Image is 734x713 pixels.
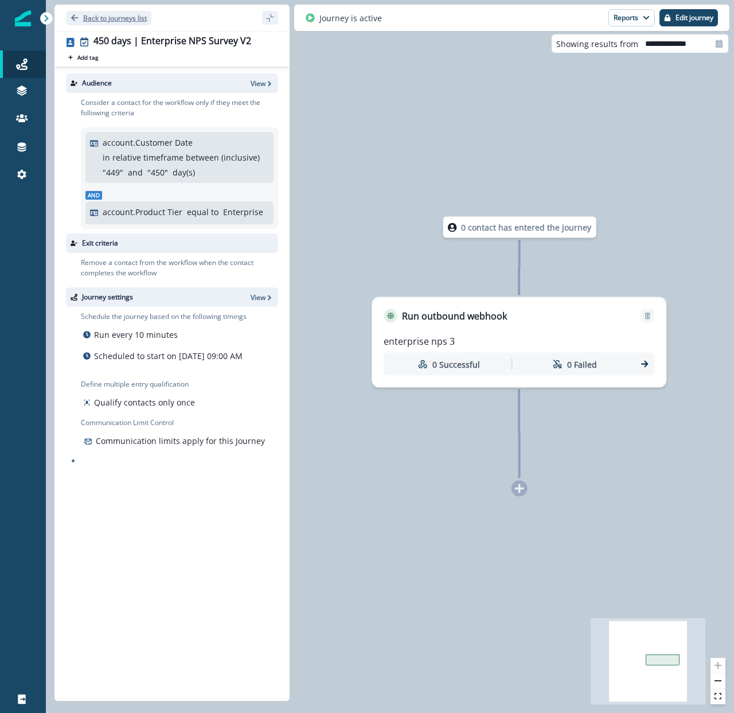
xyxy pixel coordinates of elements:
[251,293,266,302] p: View
[710,673,725,689] button: zoom out
[147,166,168,178] p: " 450 "
[384,334,455,348] p: enterprise nps 3
[556,38,638,50] p: Showing results from
[77,54,98,61] p: Add tag
[676,14,713,22] p: Edit journey
[81,379,197,389] p: Define multiple entry qualification
[66,11,151,25] button: Go back
[262,11,278,25] button: sidebar collapse toggle
[659,9,718,26] button: Edit journey
[81,258,278,278] p: Remove a contact from the workflow when the contact completes the workflow
[710,689,725,704] button: fit view
[103,206,182,218] p: account.Product Tier
[93,36,251,48] div: 450 days | Enterprise NPS Survey V2
[251,293,274,302] button: View
[402,309,507,323] p: Run outbound webhook
[567,358,597,370] p: 0 Failed
[81,311,247,322] p: Schedule the journey based on the following timings
[173,166,195,178] p: day(s)
[432,358,480,370] p: 0 Successful
[94,329,178,341] p: Run every 10 minutes
[83,13,147,23] p: Back to journeys list
[608,9,655,26] button: Reports
[251,79,274,88] button: View
[103,137,193,149] p: account.Customer Date
[223,206,263,218] p: Enterprise
[372,297,666,388] div: Run outbound webhookRemoveenterprise nps 30 Successful0 Failed
[103,166,123,178] p: " 449 "
[461,221,591,233] p: 0 contact has entered the journey
[187,206,218,218] p: equal to
[81,98,278,118] p: Consider a contact for the workflow only if they meet the following criteria
[15,10,31,26] img: Inflection
[94,350,243,362] p: Scheduled to start on [DATE] 09:00 AM
[409,217,630,238] div: 0 contact has entered the journey
[85,191,102,200] span: And
[66,53,100,62] button: Add tag
[319,12,382,24] p: Journey is active
[81,418,278,428] p: Communication Limit Control
[251,79,266,88] p: View
[94,396,195,408] p: Qualify contacts only once
[82,292,133,302] p: Journey settings
[82,78,112,88] p: Audience
[96,435,265,447] p: Communication limits apply for this Journey
[82,238,118,248] p: Exit criteria
[103,151,260,163] p: in relative timeframe between (inclusive)
[128,166,143,178] p: and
